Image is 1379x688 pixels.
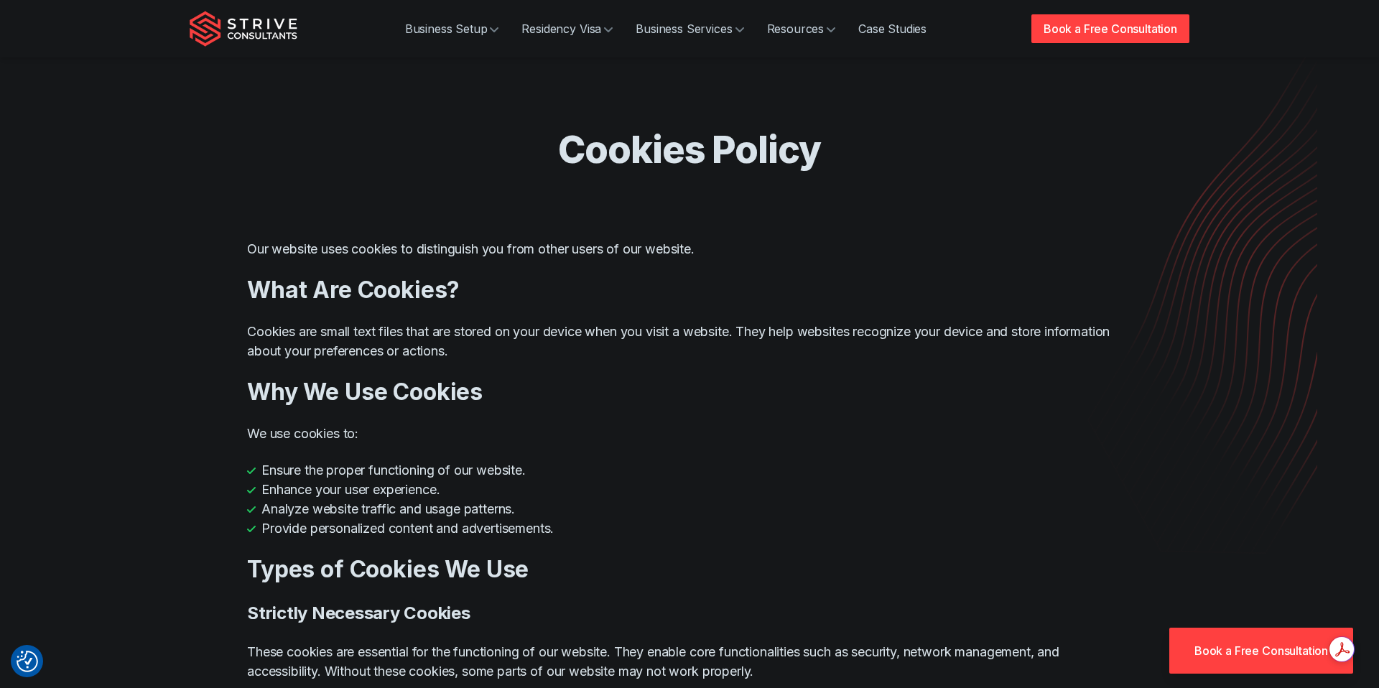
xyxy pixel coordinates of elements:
[394,14,511,43] a: Business Setup
[1169,628,1353,674] a: Book a Free Consultation
[756,14,848,43] a: Resources
[247,460,1132,480] li: Ensure the proper functioning of our website.
[247,378,1132,406] h3: Why We Use Cookies
[1031,14,1189,43] a: Book a Free Consultation
[624,14,755,43] a: Business Services
[247,642,1132,681] p: These cookies are essential for the functioning of our website. They enable core functionalities ...
[230,126,1149,173] h1: Cookies Policy
[247,239,1132,259] p: Our website uses cookies to distinguish you from other users of our website.
[17,651,38,672] img: Revisit consent button
[247,555,1132,584] h3: Types of Cookies We Use
[247,499,1132,519] li: Analyze website traffic and usage patterns.
[247,276,1132,305] h3: What Are Cookies?
[247,601,1132,625] h4: Strictly Necessary Cookies
[247,519,1132,538] li: Provide personalized content and advertisements.
[190,11,297,47] img: Strive Consultants
[847,14,938,43] a: Case Studies
[247,480,1132,499] li: Enhance your user experience.
[17,651,38,672] button: Consent Preferences
[510,14,624,43] a: Residency Visa
[247,424,1132,443] p: We use cookies to:
[247,322,1132,361] p: Cookies are small text files that are stored on your device when you visit a website. They help w...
